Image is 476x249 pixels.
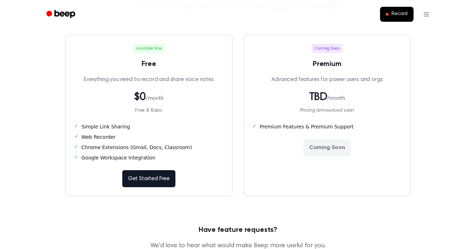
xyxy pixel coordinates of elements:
[303,139,351,156] button: Coming Soon
[75,144,224,151] li: Chrome Extensions (Gmail, Docs, Classroom)
[418,6,435,23] button: Open menu
[133,44,165,53] span: Available Now
[75,59,224,70] h3: Free
[75,133,79,141] span: ✓
[253,75,402,84] p: Advanced features for power users and orgs
[75,154,79,162] span: ✓
[380,7,413,22] button: Record
[75,75,224,84] p: Everything you need to record and share voice notes
[391,11,408,17] span: Record
[312,44,342,53] span: Coming Soon
[41,7,82,21] a: Beep
[75,133,224,141] li: Web Recorder
[309,92,328,103] span: TBD
[75,123,79,131] span: ✓
[253,59,402,70] h3: Premium
[101,225,375,235] h2: Have feature requests?
[134,92,146,103] span: $0
[75,144,79,151] span: ✓
[122,170,175,187] a: Get Started Free
[75,107,224,115] p: Free & Basic
[253,123,402,131] li: Premium Features & Premium Support
[327,96,345,101] span: /month
[146,96,164,101] span: /month
[253,123,257,131] span: ✓
[75,123,224,131] li: Simple Link Sharing
[253,107,402,115] p: Pricing announced soon
[75,154,224,162] li: Google Workspace Integration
